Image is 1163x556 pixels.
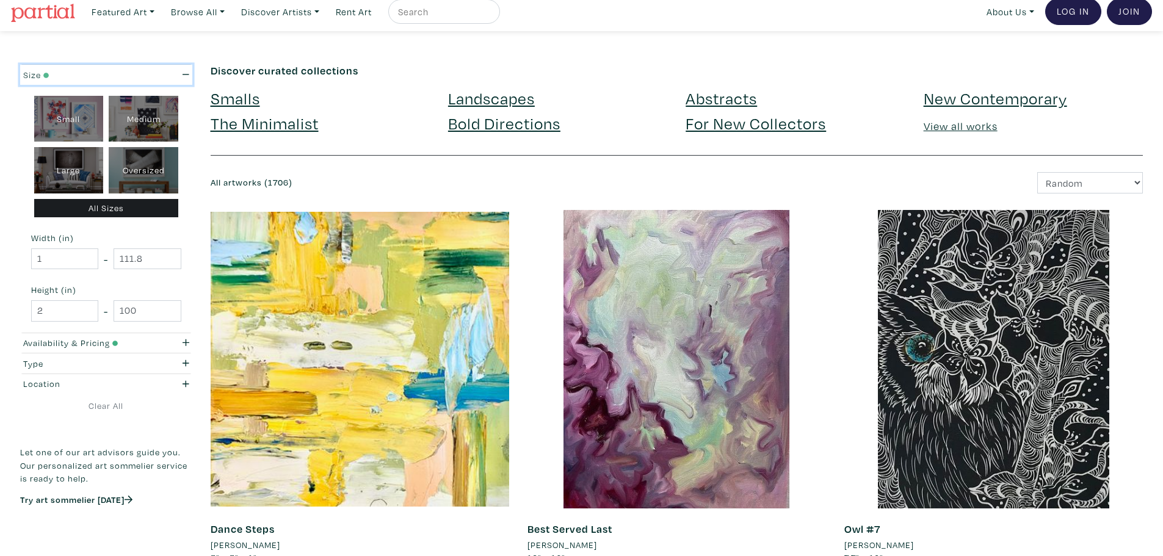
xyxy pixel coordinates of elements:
small: Width (in) [31,234,181,242]
a: [PERSON_NAME] [527,538,826,552]
a: Smalls [211,87,260,109]
button: Type [20,353,192,374]
a: View all works [924,119,998,133]
div: All Sizes [34,199,179,218]
div: Oversized [109,147,178,193]
div: Large [34,147,104,193]
a: Best Served Last [527,522,612,536]
iframe: Customer reviews powered by Trustpilot [20,518,192,544]
button: Size [20,65,192,85]
p: Let one of our art advisors guide you. Our personalized art sommelier service is ready to help. [20,446,192,485]
a: [PERSON_NAME] [844,538,1143,552]
a: Bold Directions [448,112,560,134]
span: - [104,303,108,319]
a: Dance Steps [211,522,275,536]
h6: Discover curated collections [211,64,1143,78]
li: [PERSON_NAME] [527,538,597,552]
a: Landscapes [448,87,535,109]
input: Search [397,4,488,20]
div: Location [23,377,143,391]
div: Small [34,96,104,142]
a: New Contemporary [924,87,1067,109]
a: Owl #7 [844,522,880,536]
span: - [104,251,108,267]
li: [PERSON_NAME] [844,538,914,552]
div: Medium [109,96,178,142]
a: The Minimalist [211,112,319,134]
button: Location [20,374,192,394]
li: [PERSON_NAME] [211,538,280,552]
small: Height (in) [31,286,181,294]
h6: All artworks (1706) [211,178,668,188]
div: Size [23,68,143,82]
a: Abstracts [686,87,757,109]
div: Type [23,357,143,370]
button: Availability & Pricing [20,333,192,353]
div: Availability & Pricing [23,336,143,350]
a: Clear All [20,399,192,413]
a: Try art sommelier [DATE] [20,494,132,505]
a: For New Collectors [686,112,826,134]
a: [PERSON_NAME] [211,538,509,552]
